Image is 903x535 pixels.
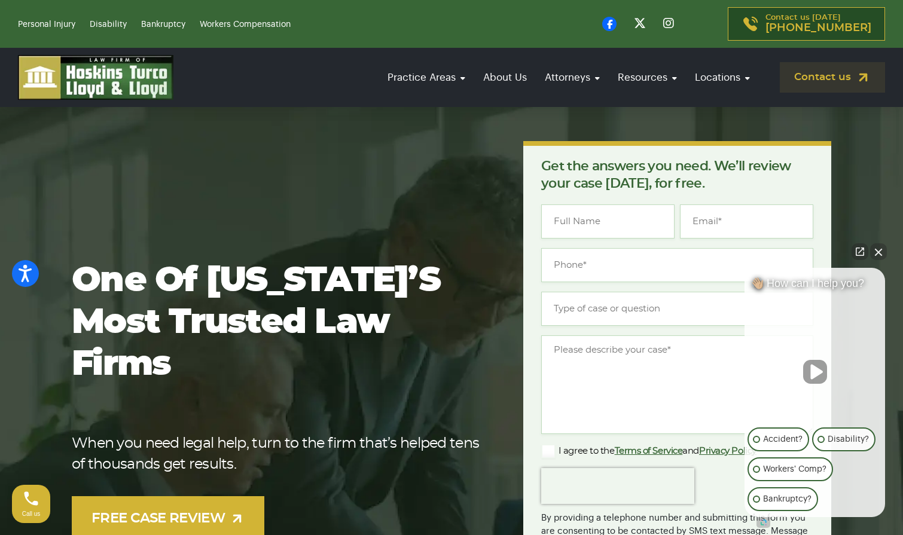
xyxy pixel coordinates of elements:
input: Email* [680,204,813,239]
a: Bankruptcy [141,20,185,29]
a: Disability [90,20,127,29]
button: Unmute video [803,360,827,384]
img: arrow-up-right-light.svg [230,511,245,526]
p: Disability? [828,432,869,447]
a: Workers Compensation [200,20,291,29]
button: Close Intaker Chat Widget [870,243,887,260]
a: Open direct chat [852,243,868,260]
iframe: reCAPTCHA [541,468,694,504]
p: When you need legal help, turn to the firm that’s helped tens of thousands get results. [72,433,485,475]
span: Call us [22,510,41,517]
input: Type of case or question [541,292,813,326]
a: Resources [612,60,683,94]
p: Accident? [763,432,803,447]
a: Locations [689,60,756,94]
a: About Us [477,60,533,94]
a: Contact us [DATE][PHONE_NUMBER] [728,7,885,41]
a: Personal Injury [18,20,75,29]
a: Terms of Service [615,447,683,455]
input: Phone* [541,248,813,282]
h1: One of [US_STATE]’s most trusted law firms [72,260,485,386]
a: Open intaker chat [756,517,770,528]
p: Bankruptcy? [763,492,812,506]
a: Attorneys [539,60,606,94]
a: Practice Areas [382,60,471,94]
label: I agree to the and [541,444,756,458]
a: Privacy Policy [699,447,756,455]
input: Full Name [541,204,675,239]
img: logo [18,55,173,100]
a: Contact us [780,62,885,93]
div: 👋🏼 How can I help you? [745,277,885,296]
p: Get the answers you need. We’ll review your case [DATE], for free. [541,158,813,192]
span: [PHONE_NUMBER] [765,22,871,34]
p: Contact us [DATE] [765,14,871,34]
p: Workers' Comp? [763,462,826,476]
